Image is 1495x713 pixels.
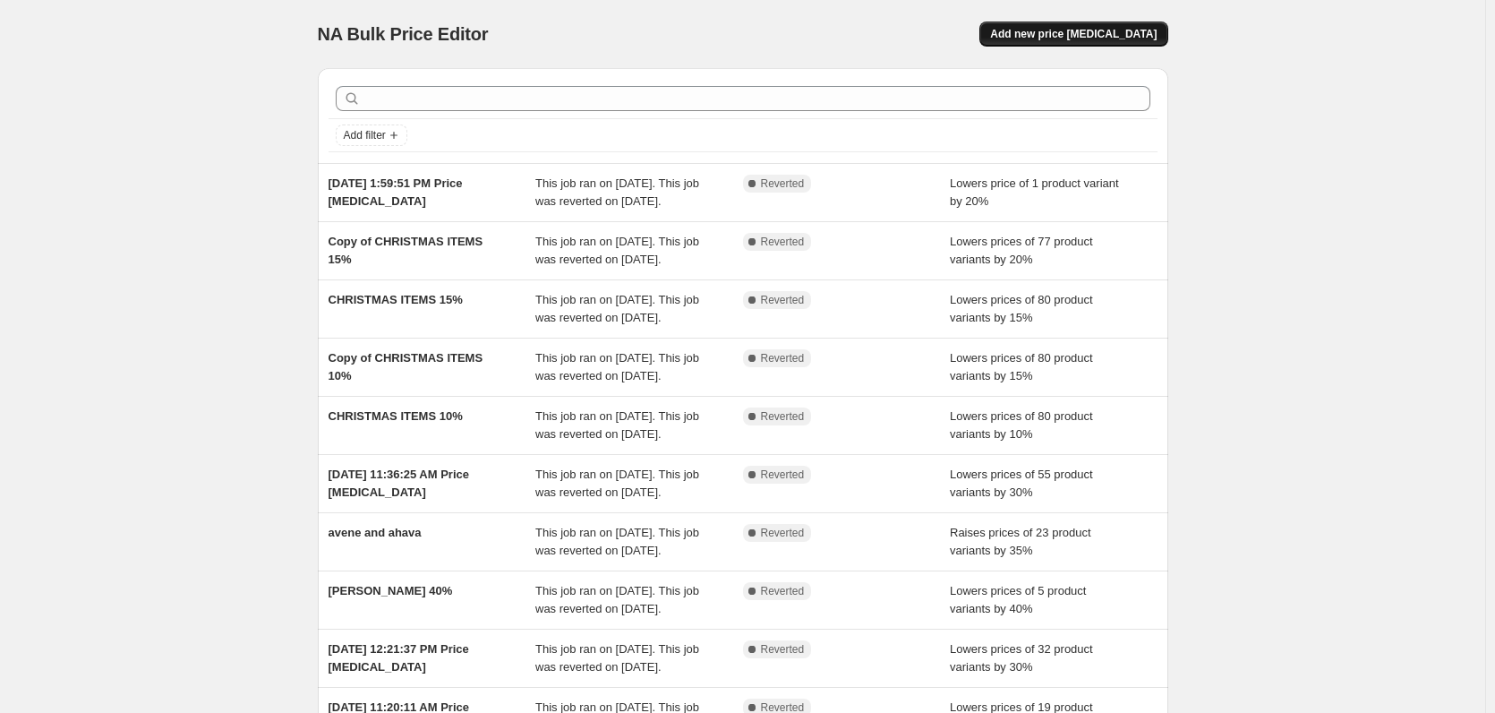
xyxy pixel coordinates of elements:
[950,642,1093,674] span: Lowers prices of 32 product variants by 30%
[761,409,805,424] span: Reverted
[329,526,422,539] span: avene and ahava
[329,468,470,499] span: [DATE] 11:36:25 AM Price [MEDICAL_DATA]
[761,526,805,540] span: Reverted
[329,235,483,266] span: Copy of CHRISTMAS ITEMS 15%
[990,27,1157,41] span: Add new price [MEDICAL_DATA]
[950,351,1093,382] span: Lowers prices of 80 product variants by 15%
[535,409,699,441] span: This job ran on [DATE]. This job was reverted on [DATE].
[950,235,1093,266] span: Lowers prices of 77 product variants by 20%
[761,642,805,657] span: Reverted
[761,293,805,307] span: Reverted
[761,351,805,365] span: Reverted
[979,21,1167,47] button: Add new price [MEDICAL_DATA]
[761,176,805,191] span: Reverted
[535,468,699,499] span: This job ran on [DATE]. This job was reverted on [DATE].
[318,24,489,44] span: NA Bulk Price Editor
[535,293,699,324] span: This job ran on [DATE]. This job was reverted on [DATE].
[761,235,805,249] span: Reverted
[535,351,699,382] span: This job ran on [DATE]. This job was reverted on [DATE].
[329,176,463,208] span: [DATE] 1:59:51 PM Price [MEDICAL_DATA]
[329,584,453,597] span: [PERSON_NAME] 40%
[761,468,805,482] span: Reverted
[329,409,463,423] span: CHRISTMAS ITEMS 10%
[535,176,699,208] span: This job ran on [DATE]. This job was reverted on [DATE].
[950,176,1119,208] span: Lowers price of 1 product variant by 20%
[535,526,699,557] span: This job ran on [DATE]. This job was reverted on [DATE].
[329,293,463,306] span: CHRISTMAS ITEMS 15%
[950,526,1091,557] span: Raises prices of 23 product variants by 35%
[535,584,699,615] span: This job ran on [DATE]. This job was reverted on [DATE].
[336,125,407,146] button: Add filter
[950,468,1093,499] span: Lowers prices of 55 product variants by 30%
[535,642,699,674] span: This job ran on [DATE]. This job was reverted on [DATE].
[950,584,1086,615] span: Lowers prices of 5 product variants by 40%
[329,642,469,674] span: [DATE] 12:21:37 PM Price [MEDICAL_DATA]
[950,293,1093,324] span: Lowers prices of 80 product variants by 15%
[761,584,805,598] span: Reverted
[535,235,699,266] span: This job ran on [DATE]. This job was reverted on [DATE].
[344,128,386,142] span: Add filter
[950,409,1093,441] span: Lowers prices of 80 product variants by 10%
[329,351,483,382] span: Copy of CHRISTMAS ITEMS 10%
